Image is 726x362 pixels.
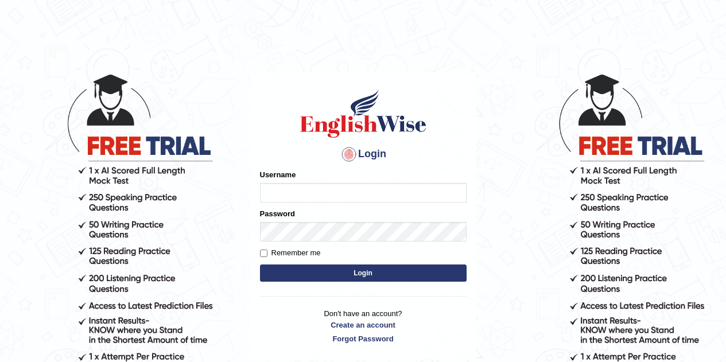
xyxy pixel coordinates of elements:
[260,145,467,164] h4: Login
[260,208,295,219] label: Password
[260,247,321,259] label: Remember me
[260,264,467,282] button: Login
[298,88,429,139] img: Logo of English Wise sign in for intelligent practice with AI
[260,320,467,330] a: Create an account
[260,169,296,180] label: Username
[260,250,267,257] input: Remember me
[260,333,467,344] a: Forgot Password
[260,308,467,344] p: Don't have an account?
